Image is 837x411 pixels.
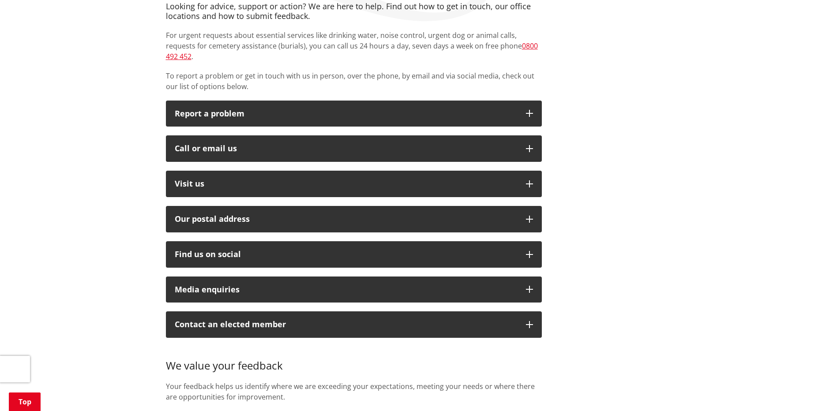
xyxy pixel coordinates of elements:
p: Your feedback helps us identify where we are exceeding your expectations, meeting your needs or w... [166,381,542,402]
a: Top [9,392,41,411]
button: Find us on social [166,241,542,268]
button: Our postal address [166,206,542,232]
button: Report a problem [166,101,542,127]
p: Contact an elected member [175,320,517,329]
p: For urgent requests about essential services like drinking water, noise control, urgent dog or an... [166,30,542,62]
button: Visit us [166,171,542,197]
div: Call or email us [175,144,517,153]
a: 0800 492 452 [166,41,538,61]
div: Find us on social [175,250,517,259]
h2: Our postal address [175,215,517,224]
div: Media enquiries [175,285,517,294]
p: Visit us [175,179,517,188]
p: Report a problem [175,109,517,118]
button: Contact an elected member [166,311,542,338]
button: Call or email us [166,135,542,162]
button: Media enquiries [166,276,542,303]
iframe: Messenger Launcher [796,374,828,406]
p: To report a problem or get in touch with us in person, over the phone, by email and via social me... [166,71,542,92]
h3: We value your feedback [166,347,542,372]
h4: Looking for advice, support or action? We are here to help. Find out how to get in touch, our off... [166,2,542,21]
